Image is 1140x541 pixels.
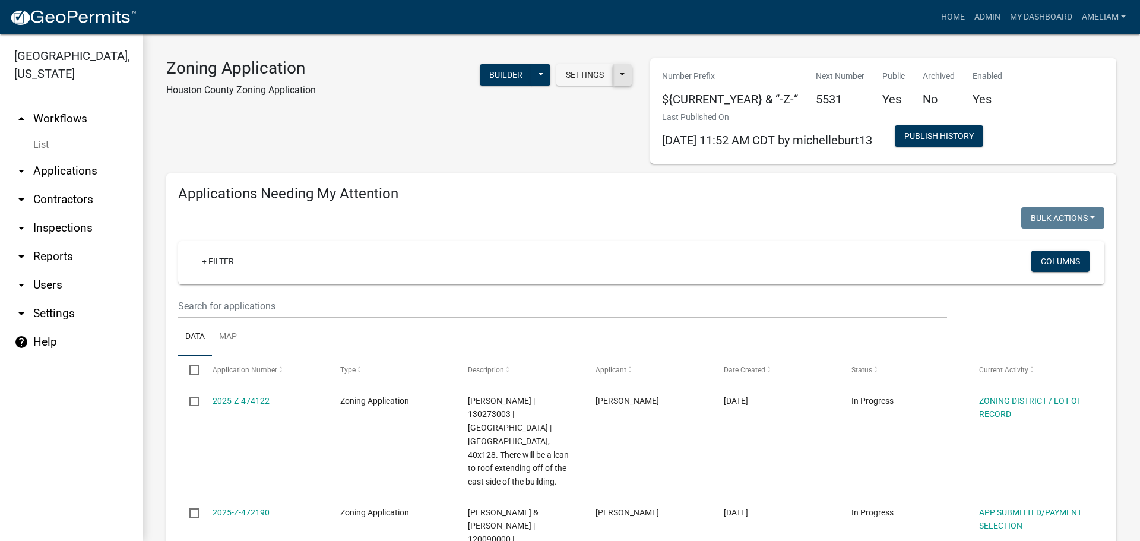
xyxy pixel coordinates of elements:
[851,508,894,517] span: In Progress
[895,125,983,147] button: Publish History
[166,58,316,78] h3: Zoning Application
[851,396,894,406] span: In Progress
[213,508,270,517] a: 2025-Z-472190
[480,64,532,86] button: Builder
[213,396,270,406] a: 2025-Z-474122
[1021,207,1104,229] button: Bulk Actions
[178,318,212,356] a: Data
[340,508,409,517] span: Zoning Application
[882,70,905,83] p: Public
[923,70,955,83] p: Archived
[178,356,201,384] datatable-header-cell: Select
[816,92,864,106] h5: 5531
[457,356,584,384] datatable-header-cell: Description
[882,92,905,106] h5: Yes
[979,366,1028,374] span: Current Activity
[178,294,947,318] input: Search for applications
[14,192,28,207] i: arrow_drop_down
[14,164,28,178] i: arrow_drop_down
[192,251,243,272] a: + Filter
[1031,251,1090,272] button: Columns
[329,356,457,384] datatable-header-cell: Type
[596,396,659,406] span: Michelle Burt
[596,508,659,517] span: Nathan Rask
[968,356,1095,384] datatable-header-cell: Current Activity
[14,278,28,292] i: arrow_drop_down
[14,335,28,349] i: help
[556,64,613,86] button: Settings
[936,6,970,29] a: Home
[1005,6,1077,29] a: My Dashboard
[724,366,765,374] span: Date Created
[724,396,748,406] span: 09/05/2025
[340,396,409,406] span: Zoning Application
[973,92,1002,106] h5: Yes
[166,83,316,97] p: Houston County Zoning Application
[213,366,277,374] span: Application Number
[14,221,28,235] i: arrow_drop_down
[201,356,328,384] datatable-header-cell: Application Number
[979,396,1082,419] a: ZONING DISTRICT / LOT OF RECORD
[895,132,983,142] wm-modal-confirm: Workflow Publish History
[584,356,712,384] datatable-header-cell: Applicant
[14,249,28,264] i: arrow_drop_down
[979,508,1082,531] a: APP SUBMITTED/PAYMENT SELECTION
[816,70,864,83] p: Next Number
[724,508,748,517] span: 09/02/2025
[468,366,504,374] span: Description
[468,396,571,487] span: TROYER, ELI | 130273003 | Spring Grove | Horse barn, 40x128. There will be a lean-to roof extendi...
[851,366,872,374] span: Status
[662,111,872,124] p: Last Published On
[212,318,244,356] a: Map
[970,6,1005,29] a: Admin
[14,112,28,126] i: arrow_drop_up
[662,92,798,106] h5: ${CURRENT_YEAR} & “-Z-“
[662,133,872,147] span: [DATE] 11:52 AM CDT by michelleburt13
[840,356,968,384] datatable-header-cell: Status
[1077,6,1130,29] a: AmeliaM
[14,306,28,321] i: arrow_drop_down
[662,70,798,83] p: Number Prefix
[923,92,955,106] h5: No
[712,356,840,384] datatable-header-cell: Date Created
[596,366,626,374] span: Applicant
[178,185,1104,203] h4: Applications Needing My Attention
[973,70,1002,83] p: Enabled
[340,366,356,374] span: Type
